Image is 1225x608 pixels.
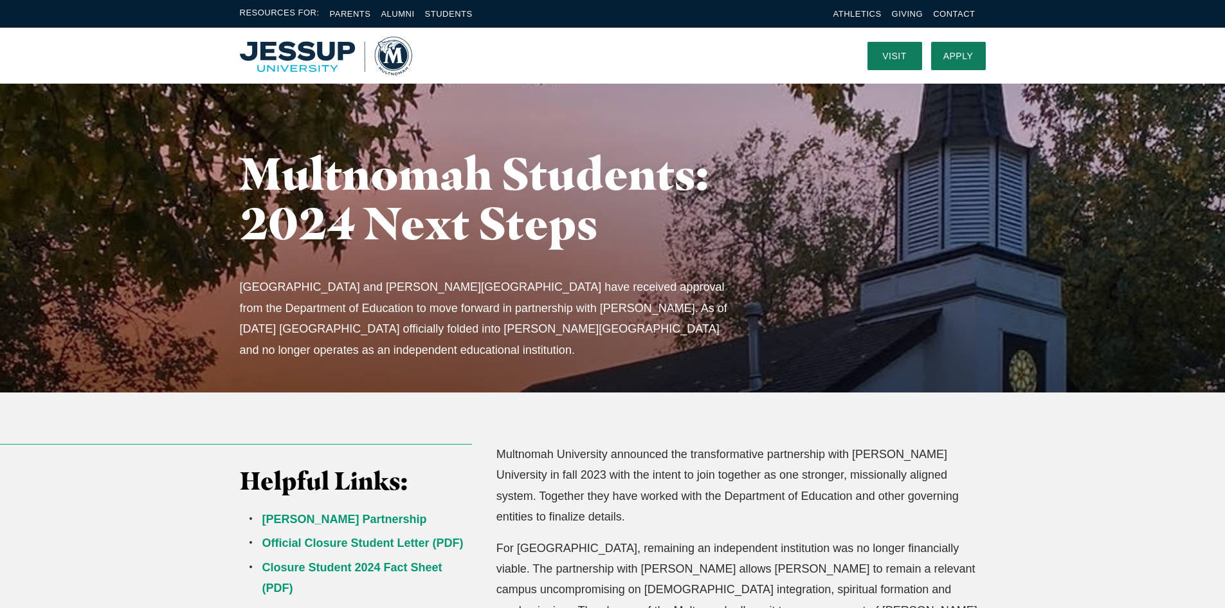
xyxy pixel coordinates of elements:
span: Resources For: [240,6,320,21]
a: Contact [933,9,975,19]
a: [PERSON_NAME] Partnership [262,513,427,526]
img: Multnomah University Logo [240,37,412,75]
a: Alumni [381,9,414,19]
a: Giving [892,9,923,19]
p: Multnomah University announced the transformative partnership with [PERSON_NAME] University in fa... [496,444,986,528]
p: [GEOGRAPHIC_DATA] and [PERSON_NAME][GEOGRAPHIC_DATA] have received approval from the Department o... [240,277,737,360]
a: Visit [867,42,922,70]
a: Closure Student 2024 Fact Sheet (PDF) [262,561,442,594]
a: Students [425,9,473,19]
a: Athletics [833,9,882,19]
h3: Helpful Links: [240,466,473,496]
a: Official Closure Student Letter (PDF) [262,537,464,549]
h1: Multnomah Students: 2024 Next Steps [240,149,761,248]
a: Parents [330,9,371,19]
a: Apply [931,42,986,70]
a: Home [240,37,412,75]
